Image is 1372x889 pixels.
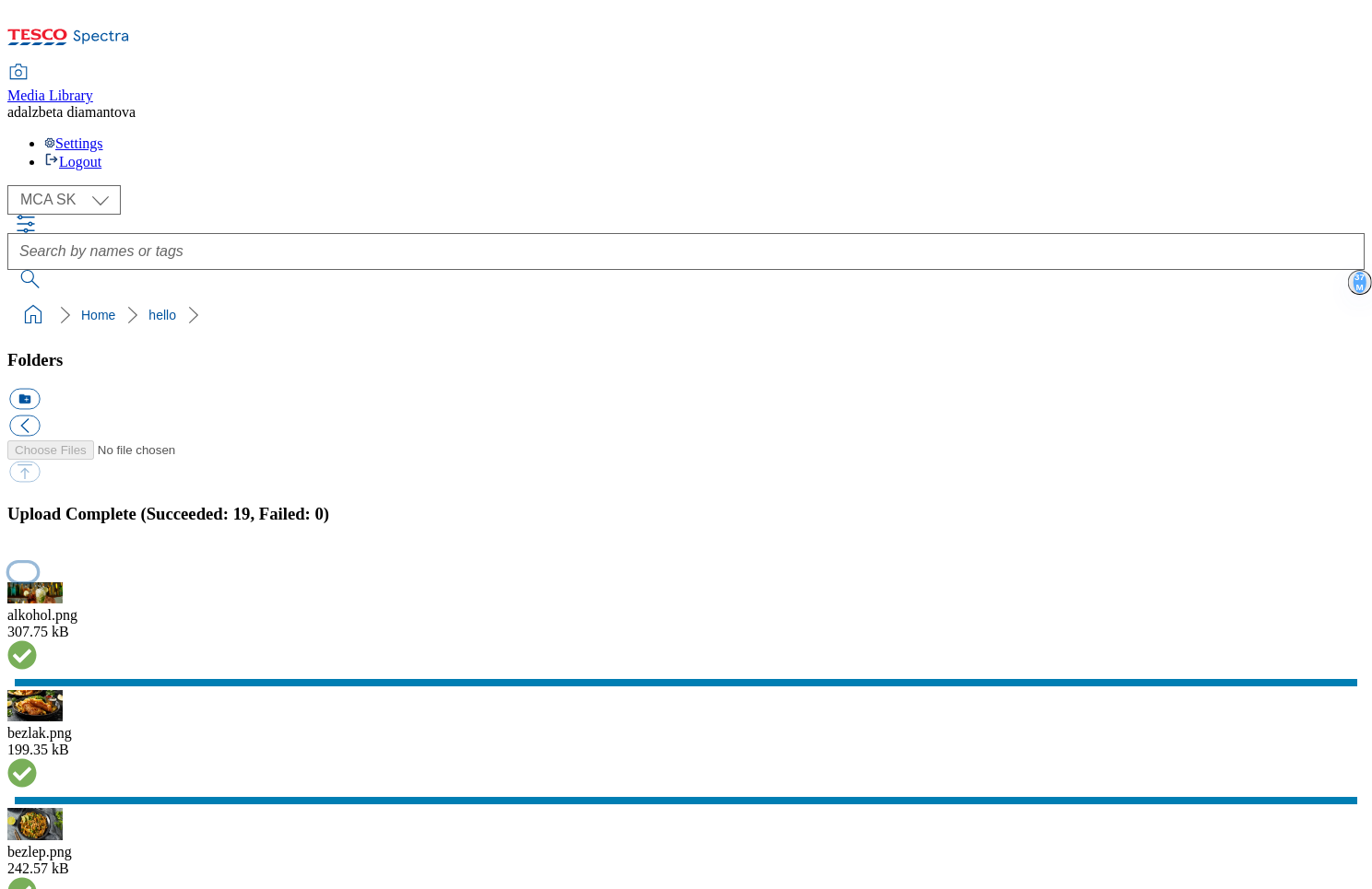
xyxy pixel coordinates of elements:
div: alkohol.png [7,607,1365,624]
img: preview [7,690,63,722]
div: 307.75 kB [7,624,1365,640]
h3: Folders [7,350,1365,370]
a: Logout [44,154,101,170]
input: Search by names or tags [7,233,1365,270]
div: bezlep.png [7,844,1365,860]
a: home [18,300,48,330]
span: ad [7,104,21,120]
img: preview [7,808,63,840]
img: preview [7,582,63,603]
a: Settings [44,135,103,151]
div: 242.57 kB [7,860,1365,877]
span: Media Library [7,88,93,103]
a: hello [148,308,176,322]
a: Media Library [7,65,93,104]
h3: Upload Complete (Succeeded: 19, Failed: 0) [7,504,1365,524]
div: 199.35 kB [7,742,1365,758]
div: bezlak.png [7,725,1365,742]
nav: breadcrumb [7,298,1365,333]
span: alzbeta diamantova [21,104,136,120]
a: Home [81,308,115,322]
